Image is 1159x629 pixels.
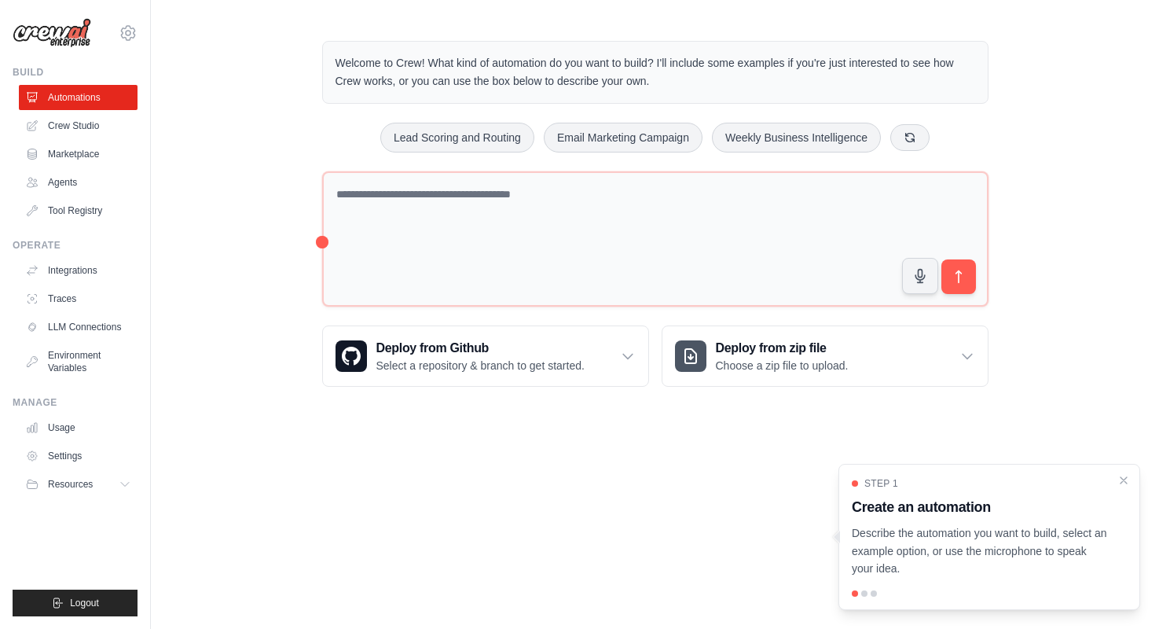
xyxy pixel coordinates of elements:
p: Choose a zip file to upload. [716,358,849,373]
h3: Create an automation [852,496,1108,518]
h3: Deploy from Github [376,339,585,358]
a: Tool Registry [19,198,138,223]
div: Build [13,66,138,79]
div: Operate [13,239,138,252]
a: Traces [19,286,138,311]
p: Select a repository & branch to get started. [376,358,585,373]
img: Logo [13,18,91,48]
button: Email Marketing Campaign [544,123,702,153]
a: Integrations [19,258,138,283]
button: Close walkthrough [1117,474,1130,487]
span: Step 1 [864,477,898,490]
a: Environment Variables [19,343,138,381]
a: Agents [19,170,138,195]
a: Crew Studio [19,113,138,138]
button: Weekly Business Intelligence [712,123,881,153]
button: Resources [19,472,138,497]
a: Marketplace [19,142,138,167]
h3: Deploy from zip file [716,339,849,358]
div: Manage [13,396,138,409]
button: Lead Scoring and Routing [380,123,534,153]
a: LLM Connections [19,314,138,340]
span: Resources [48,478,93,491]
a: Automations [19,85,138,110]
a: Settings [19,443,138,469]
button: Logout [13,590,138,616]
p: Describe the automation you want to build, select an example option, or use the microphone to spe... [852,524,1108,578]
span: Logout [70,597,99,609]
a: Usage [19,415,138,440]
p: Welcome to Crew! What kind of automation do you want to build? I'll include some examples if you'... [336,54,975,90]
